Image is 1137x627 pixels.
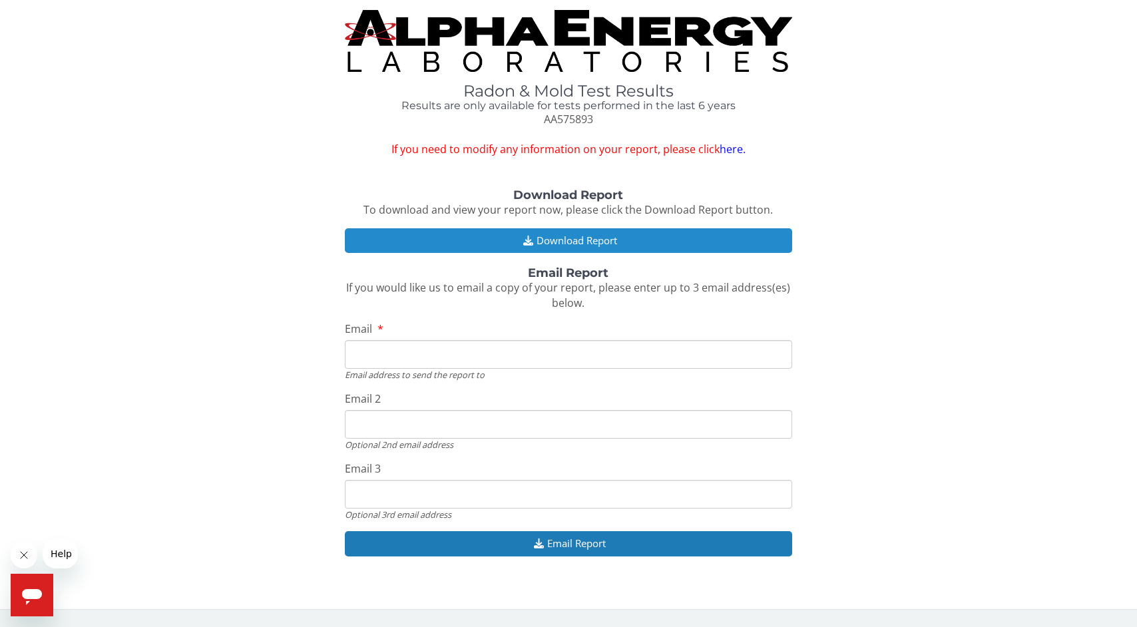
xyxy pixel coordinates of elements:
iframe: Button to launch messaging window [11,574,53,616]
a: here. [720,142,746,156]
span: Email [345,321,372,336]
img: TightCrop.jpg [345,10,792,72]
iframe: Message from company [43,539,78,568]
strong: Email Report [528,266,608,280]
span: Email 3 [345,461,381,476]
span: If you would like us to email a copy of your report, please enter up to 3 email address(es) below. [346,280,790,310]
div: Optional 2nd email address [345,439,792,451]
strong: Download Report [513,188,623,202]
span: AA575893 [544,112,593,126]
span: If you need to modify any information on your report, please click [345,142,792,157]
button: Download Report [345,228,792,253]
button: Email Report [345,531,792,556]
span: Email 2 [345,391,381,406]
h1: Radon & Mold Test Results [345,83,792,100]
h4: Results are only available for tests performed in the last 6 years [345,100,792,112]
span: To download and view your report now, please click the Download Report button. [363,202,773,217]
div: Email address to send the report to [345,369,792,381]
iframe: Close message [11,542,37,568]
div: Optional 3rd email address [345,509,792,521]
